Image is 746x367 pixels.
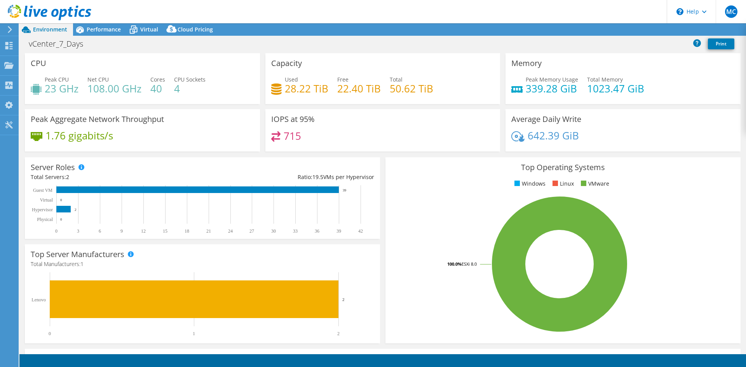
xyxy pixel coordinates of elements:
[511,59,542,68] h3: Memory
[202,173,374,181] div: Ratio: VMs per Hypervisor
[141,228,146,234] text: 12
[447,261,462,267] tspan: 100.0%
[31,115,164,123] h3: Peak Aggregate Network Throughput
[31,163,75,172] h3: Server Roles
[87,84,141,93] h4: 108.00 GHz
[60,217,62,221] text: 0
[587,76,623,83] span: Total Memory
[178,26,213,33] span: Cloud Pricing
[31,173,202,181] div: Total Servers:
[206,228,211,234] text: 21
[163,228,167,234] text: 15
[77,228,79,234] text: 3
[390,84,433,93] h4: 50.62 TiB
[60,198,62,202] text: 0
[31,59,46,68] h3: CPU
[312,173,323,181] span: 19.5
[315,228,319,234] text: 36
[33,26,67,33] span: Environment
[150,84,165,93] h4: 40
[37,217,53,222] text: Physical
[45,84,78,93] h4: 23 GHz
[150,76,165,83] span: Cores
[526,76,578,83] span: Peak Memory Usage
[66,173,69,181] span: 2
[174,84,206,93] h4: 4
[587,84,644,93] h4: 1023.47 GiB
[87,26,121,33] span: Performance
[31,250,124,259] h3: Top Server Manufacturers
[45,131,113,140] h4: 1.76 gigabits/s
[708,38,734,49] a: Print
[25,40,95,48] h1: vCenter_7_Days
[390,76,403,83] span: Total
[528,131,579,140] h4: 642.39 GiB
[271,59,302,68] h3: Capacity
[676,8,683,15] svg: \n
[31,297,46,303] text: Lenovo
[342,297,345,302] text: 2
[293,228,298,234] text: 33
[33,188,52,193] text: Guest VM
[87,76,109,83] span: Net CPU
[31,260,374,268] h4: Total Manufacturers:
[285,76,298,83] span: Used
[99,228,101,234] text: 6
[49,331,51,336] text: 0
[337,331,340,336] text: 2
[358,228,363,234] text: 42
[271,228,276,234] text: 30
[40,197,53,203] text: Virtual
[526,84,578,93] h4: 339.28 GiB
[551,179,574,188] li: Linux
[725,5,737,18] span: MC
[174,76,206,83] span: CPU Sockets
[55,228,58,234] text: 0
[343,188,347,192] text: 39
[512,179,546,188] li: Windows
[32,207,53,212] text: Hypervisor
[579,179,609,188] li: VMware
[228,228,233,234] text: 24
[391,163,735,172] h3: Top Operating Systems
[285,84,328,93] h4: 28.22 TiB
[45,76,69,83] span: Peak CPU
[120,228,123,234] text: 9
[75,208,77,212] text: 2
[337,84,381,93] h4: 22.40 TiB
[80,260,84,268] span: 1
[271,115,315,123] h3: IOPS at 95%
[284,132,301,140] h4: 715
[336,228,341,234] text: 39
[193,331,195,336] text: 1
[185,228,189,234] text: 18
[462,261,477,267] tspan: ESXi 8.0
[140,26,158,33] span: Virtual
[511,115,581,123] h3: Average Daily Write
[249,228,254,234] text: 27
[337,76,349,83] span: Free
